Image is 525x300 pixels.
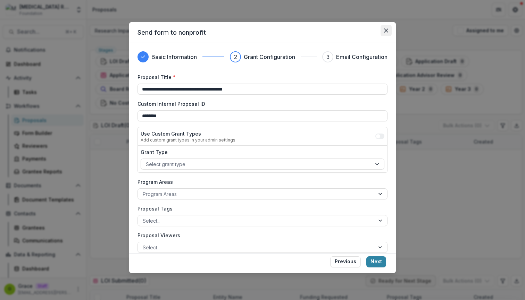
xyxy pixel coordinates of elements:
button: Next [366,256,386,267]
label: Grant Type [141,148,380,156]
label: Proposal Tags [137,205,383,212]
button: Previous [330,256,361,267]
label: Custom Internal Proposal ID [137,100,383,108]
div: 2 [234,53,237,61]
label: Program Areas [137,178,383,186]
h3: Basic Information [151,53,197,61]
h3: Email Configuration [336,53,387,61]
button: Close [381,25,392,36]
label: Use Custom Grant Types [141,130,235,137]
label: Proposal Title [137,74,383,81]
header: Send form to nonprofit [129,22,396,43]
h3: Grant Configuration [244,53,295,61]
div: 3 [326,53,330,61]
div: Add custom grant types in your admin settings [141,137,235,143]
div: Progress [137,51,387,62]
label: Proposal Viewers [137,232,383,239]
